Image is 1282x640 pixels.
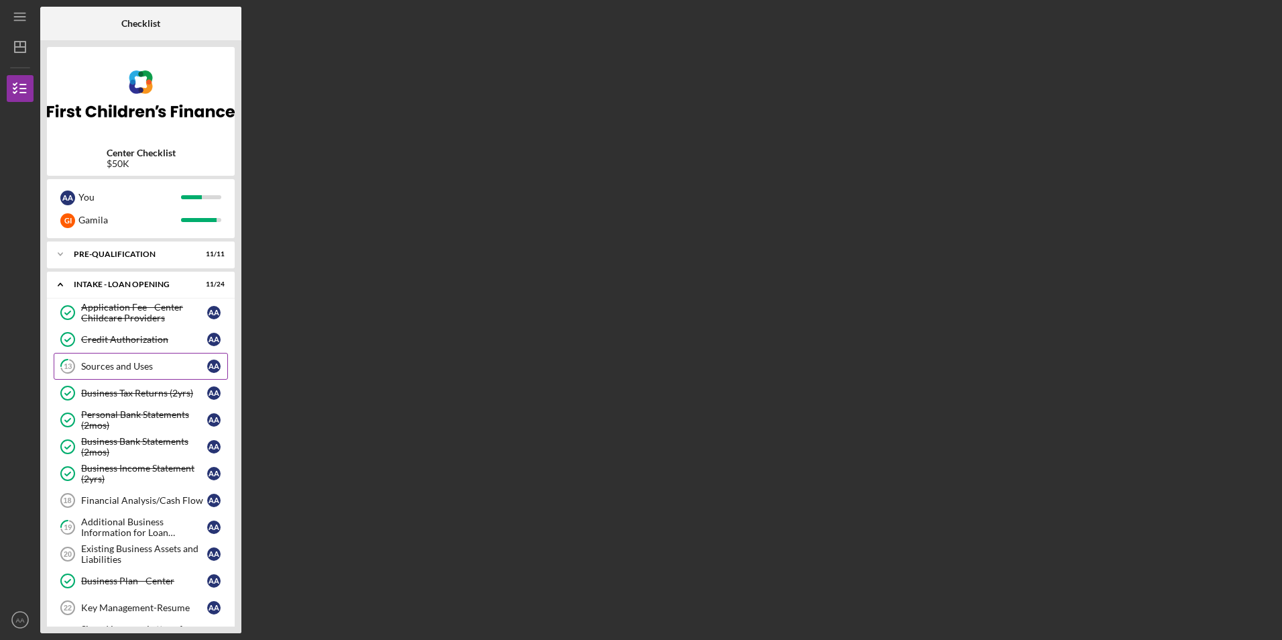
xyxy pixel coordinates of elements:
img: Product logo [47,54,235,134]
b: Center Checklist [107,148,176,158]
div: Business Income Statement (2yrs) [81,463,207,484]
div: Business Tax Returns (2yrs) [81,388,207,398]
tspan: 20 [64,550,72,558]
a: Business Bank Statements (2mos)AA [54,433,228,460]
div: A A [207,521,221,534]
a: 13Sources and UsesAA [54,353,228,380]
div: Business Plan - Center [81,576,207,586]
div: A A [207,574,221,588]
div: Gamila [78,209,181,231]
a: Business Tax Returns (2yrs)AA [54,380,228,407]
a: Credit AuthorizationAA [54,326,228,353]
tspan: 18 [63,496,71,504]
div: A A [207,494,221,507]
div: $50K [107,158,176,169]
div: 11 / 11 [200,250,225,258]
tspan: 22 [64,604,72,612]
div: A A [207,467,221,480]
div: Application Fee - Center Childcare Providers [81,302,207,323]
div: A A [207,360,221,373]
b: Checklist [121,18,160,29]
div: A A [207,440,221,454]
tspan: 19 [64,523,72,532]
button: AA [7,606,34,633]
div: A A [207,333,221,346]
div: Existing Business Assets and Liabilities [81,543,207,565]
div: Credit Authorization [81,334,207,345]
div: Additional Business Information for Loan Application [81,517,207,538]
div: Personal Bank Statements (2mos) [81,409,207,431]
div: Business Bank Statements (2mos) [81,436,207,458]
div: A A [207,386,221,400]
a: Application Fee - Center Childcare ProvidersAA [54,299,228,326]
a: Business Income Statement (2yrs)AA [54,460,228,487]
a: 19Additional Business Information for Loan ApplicationAA [54,514,228,541]
div: 11 / 24 [200,280,225,288]
div: INTAKE - LOAN OPENING [74,280,191,288]
a: Business Plan - CenterAA [54,568,228,594]
a: 22Key Management-ResumeAA [54,594,228,621]
div: Financial Analysis/Cash Flow [81,495,207,506]
div: G I [60,213,75,228]
tspan: 13 [64,362,72,371]
div: A A [60,191,75,205]
a: 20Existing Business Assets and LiabilitiesAA [54,541,228,568]
a: Personal Bank Statements (2mos)AA [54,407,228,433]
div: You [78,186,181,209]
div: A A [207,601,221,615]
div: Key Management-Resume [81,602,207,613]
div: A A [207,413,221,427]
div: A A [207,306,221,319]
a: 18Financial Analysis/Cash FlowAA [54,487,228,514]
div: A A [207,547,221,561]
div: Pre-Qualification [74,250,191,258]
text: AA [16,617,25,624]
div: Sources and Uses [81,361,207,372]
